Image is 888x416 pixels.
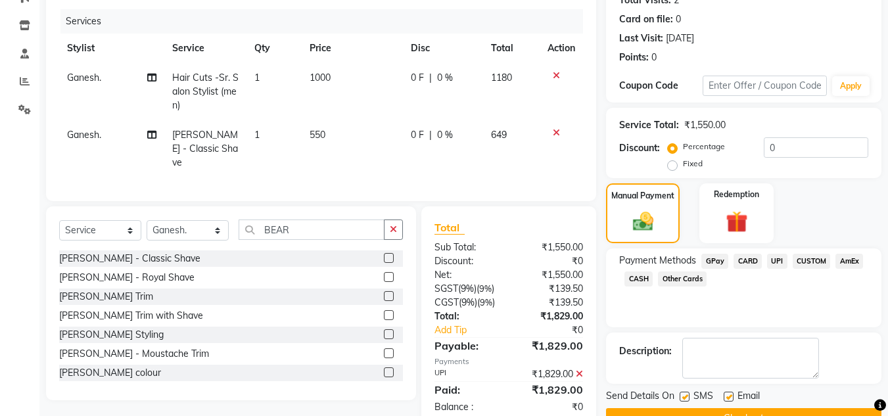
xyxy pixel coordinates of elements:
[683,141,725,152] label: Percentage
[651,51,657,64] div: 0
[434,356,583,367] div: Payments
[523,323,594,337] div: ₹0
[425,338,509,354] div: Payable:
[59,366,161,380] div: [PERSON_NAME] colour
[509,400,593,414] div: ₹0
[437,128,453,142] span: 0 %
[67,72,101,83] span: Ganesh.
[619,344,672,358] div: Description:
[239,220,385,240] input: Search or Scan
[310,72,331,83] span: 1000
[254,129,260,141] span: 1
[437,71,453,85] span: 0 %
[684,118,726,132] div: ₹1,550.00
[246,34,301,63] th: Qty
[310,129,325,141] span: 550
[302,34,403,63] th: Price
[509,254,593,268] div: ₹0
[509,367,593,381] div: ₹1,829.00
[619,79,702,93] div: Coupon Code
[619,118,679,132] div: Service Total:
[676,12,681,26] div: 0
[479,283,492,294] span: 9%
[425,268,509,282] div: Net:
[172,129,238,168] span: [PERSON_NAME] - Classic Shave
[509,241,593,254] div: ₹1,550.00
[509,268,593,282] div: ₹1,550.00
[737,389,760,405] span: Email
[483,34,540,63] th: Total
[832,76,870,96] button: Apply
[619,51,649,64] div: Points:
[611,190,674,202] label: Manual Payment
[403,34,483,63] th: Disc
[714,189,759,200] label: Redemption
[59,290,153,304] div: [PERSON_NAME] Trim
[491,72,512,83] span: 1180
[734,254,762,269] span: CARD
[434,221,465,235] span: Total
[59,309,203,323] div: [PERSON_NAME] Trim with Shave
[658,271,707,287] span: Other Cards
[434,296,477,308] span: CGST(9%)
[67,129,101,141] span: Ganesh.
[509,338,593,354] div: ₹1,829.00
[254,72,260,83] span: 1
[619,12,673,26] div: Card on file:
[509,382,593,398] div: ₹1,829.00
[683,158,703,170] label: Fixed
[425,323,523,337] a: Add Tip
[666,32,694,45] div: [DATE]
[619,254,696,267] span: Payment Methods
[434,283,477,294] span: SGST(9%)
[619,32,663,45] div: Last Visit:
[425,241,509,254] div: Sub Total:
[793,254,831,269] span: CUSTOM
[429,128,432,142] span: |
[619,141,660,155] div: Discount:
[509,282,593,296] div: ₹139.50
[509,310,593,323] div: ₹1,829.00
[425,254,509,268] div: Discount:
[59,271,195,285] div: [PERSON_NAME] - Royal Shave
[172,72,239,111] span: Hair Cuts -Sr. Salon Stylist (men)
[425,310,509,323] div: Total:
[411,128,424,142] span: 0 F
[606,389,674,405] span: Send Details On
[429,71,432,85] span: |
[60,9,593,34] div: Services
[59,252,200,266] div: [PERSON_NAME] - Classic Shave
[59,347,209,361] div: [PERSON_NAME] - Moustache Trim
[693,389,713,405] span: SMS
[425,382,509,398] div: Paid:
[701,254,728,269] span: GPay
[59,328,164,342] div: [PERSON_NAME] Styling
[626,210,660,233] img: _cash.svg
[425,400,509,414] div: Balance :
[509,296,593,310] div: ₹139.50
[425,296,509,310] div: ( )
[703,76,827,96] input: Enter Offer / Coupon Code
[411,71,424,85] span: 0 F
[767,254,787,269] span: UPI
[425,282,509,296] div: ( )
[480,297,492,308] span: 9%
[540,34,583,63] th: Action
[835,254,863,269] span: AmEx
[59,34,164,63] th: Stylist
[624,271,653,287] span: CASH
[425,367,509,381] div: UPI
[719,208,755,235] img: _gift.svg
[491,129,507,141] span: 649
[164,34,246,63] th: Service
